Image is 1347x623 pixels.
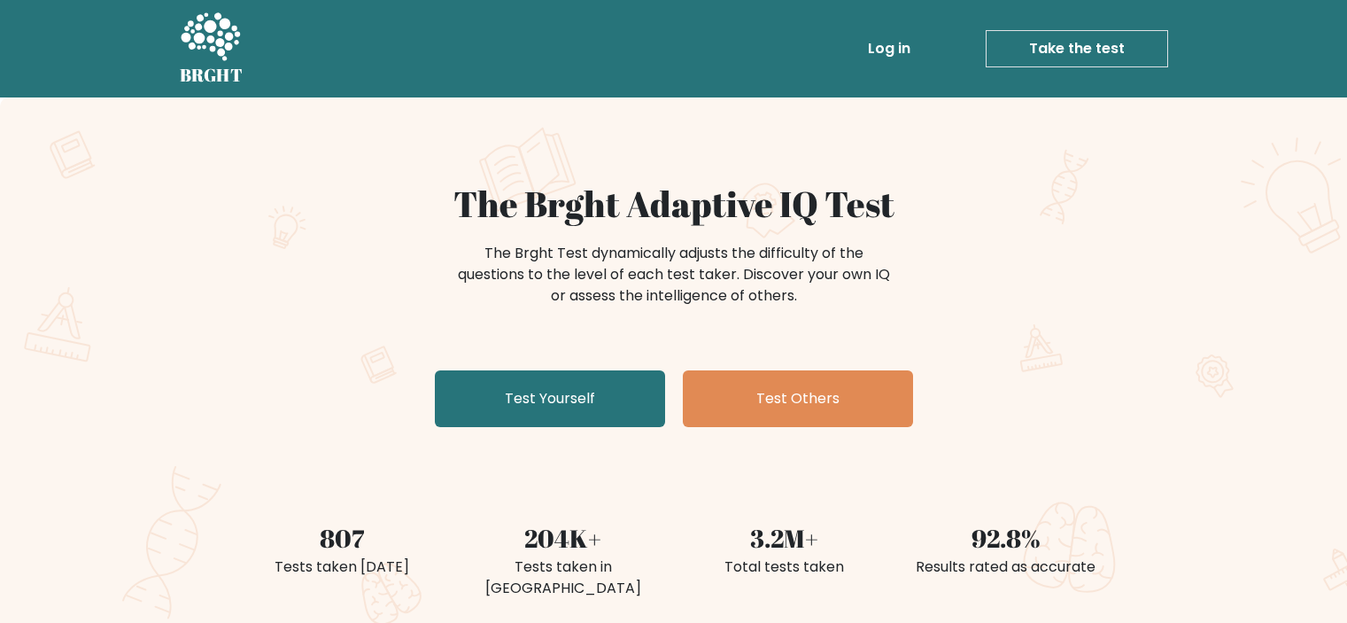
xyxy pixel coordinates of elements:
div: Results rated as accurate [906,557,1106,578]
a: Test Yourself [435,370,665,427]
a: Test Others [683,370,913,427]
div: 92.8% [906,519,1106,557]
a: Log in [861,31,917,66]
div: The Brght Test dynamically adjusts the difficulty of the questions to the level of each test take... [453,243,895,307]
div: 3.2M+ [685,519,885,557]
div: Tests taken [DATE] [242,557,442,578]
h5: BRGHT [180,65,244,86]
div: 204K+ [463,519,663,557]
a: BRGHT [180,7,244,90]
a: Take the test [986,30,1168,67]
h1: The Brght Adaptive IQ Test [242,183,1106,225]
div: Tests taken in [GEOGRAPHIC_DATA] [463,557,663,599]
div: Total tests taken [685,557,885,578]
div: 807 [242,519,442,557]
